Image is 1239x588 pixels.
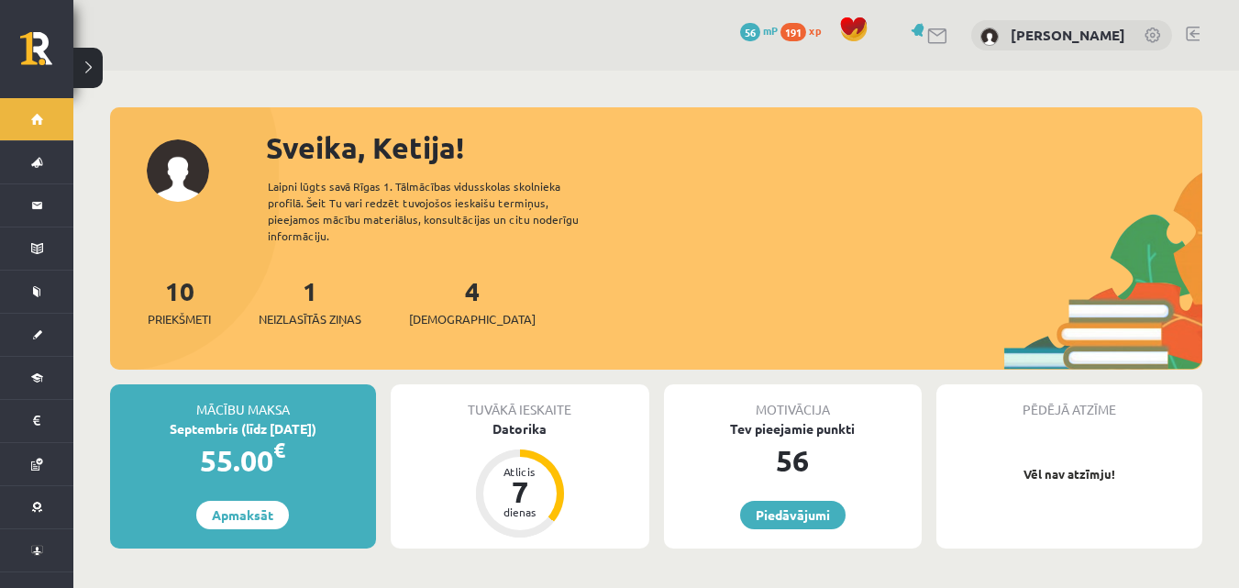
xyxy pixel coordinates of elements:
a: 56 mP [740,23,778,38]
div: dienas [492,506,548,517]
div: Datorika [391,419,649,438]
a: 191 xp [780,23,830,38]
div: 7 [492,477,548,506]
div: Tev pieejamie punkti [664,419,923,438]
p: Vēl nav atzīmju! [946,465,1193,483]
a: Apmaksāt [196,501,289,529]
span: xp [809,23,821,38]
div: Septembris (līdz [DATE]) [110,419,376,438]
span: [DEMOGRAPHIC_DATA] [409,310,536,328]
a: Datorika Atlicis 7 dienas [391,419,649,540]
span: € [273,437,285,463]
div: Sveika, Ketija! [266,126,1202,170]
a: [PERSON_NAME] [1011,26,1125,44]
div: Pēdējā atzīme [936,384,1202,419]
span: Priekšmeti [148,310,211,328]
a: 4[DEMOGRAPHIC_DATA] [409,274,536,328]
span: 191 [780,23,806,41]
div: 55.00 [110,438,376,483]
a: Piedāvājumi [740,501,846,529]
div: Atlicis [492,466,548,477]
span: Neizlasītās ziņas [259,310,361,328]
img: Ketija Dzilna [980,28,999,46]
div: Motivācija [664,384,923,419]
span: 56 [740,23,760,41]
div: Tuvākā ieskaite [391,384,649,419]
div: Laipni lūgts savā Rīgas 1. Tālmācības vidusskolas skolnieka profilā. Šeit Tu vari redzēt tuvojošo... [268,178,611,244]
div: Mācību maksa [110,384,376,419]
a: 1Neizlasītās ziņas [259,274,361,328]
a: 10Priekšmeti [148,274,211,328]
div: 56 [664,438,923,483]
a: Rīgas 1. Tālmācības vidusskola [20,32,73,78]
span: mP [763,23,778,38]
